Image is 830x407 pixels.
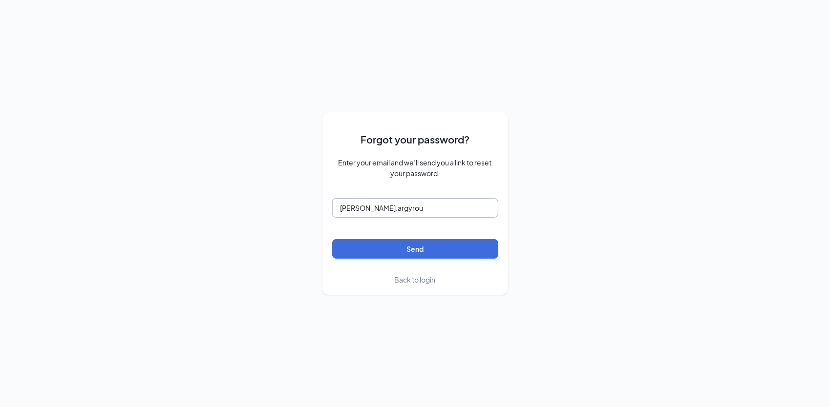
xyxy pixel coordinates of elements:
a: Back to login [395,274,436,285]
span: Enter your email and we’ll send you a link to reset your password. [332,157,498,179]
span: Back to login [395,275,436,284]
button: Send [332,239,498,259]
input: Email [332,198,498,218]
span: Forgot your password? [361,132,469,147]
